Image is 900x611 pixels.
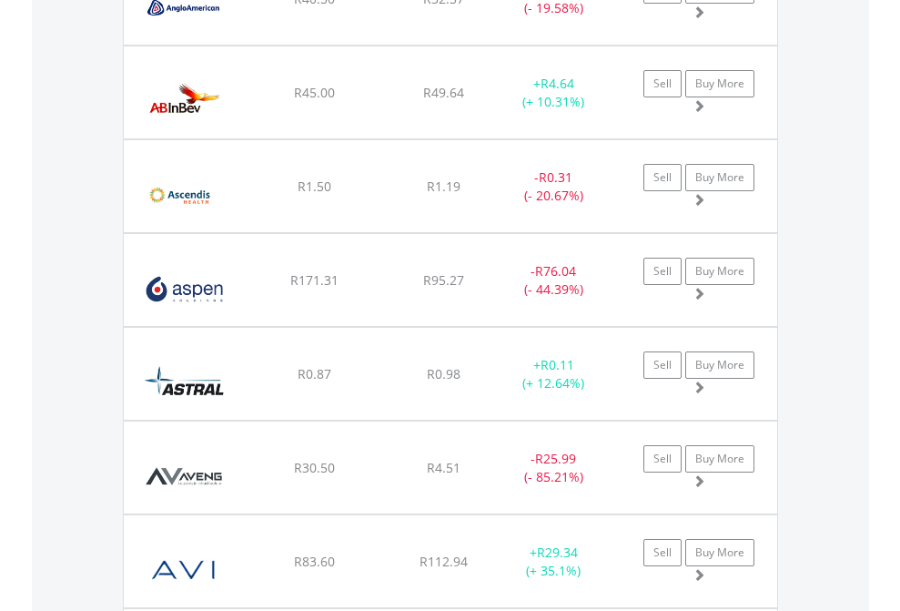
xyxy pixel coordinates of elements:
[423,271,464,289] span: R95.27
[497,450,611,486] div: - (- 85.21%)
[643,445,682,473] a: Sell
[133,163,236,228] img: EQU.ZA.ASC.png
[133,351,236,415] img: EQU.ZA.ARL.png
[643,70,682,97] a: Sell
[643,351,682,379] a: Sell
[643,164,682,191] a: Sell
[133,538,236,603] img: EQU.ZA.AVI.png
[497,262,611,299] div: - (- 44.39%)
[133,69,236,134] img: EQU.ZA.ANH.png
[541,75,574,92] span: R4.64
[685,539,754,566] a: Buy More
[685,70,754,97] a: Buy More
[294,553,335,570] span: R83.60
[290,271,339,289] span: R171.31
[535,450,576,467] span: R25.99
[541,356,574,373] span: R0.11
[497,356,611,392] div: + (+ 12.64%)
[133,444,236,509] img: EQU.ZA.AEG.png
[298,365,331,382] span: R0.87
[497,168,611,205] div: - (- 20.67%)
[427,459,460,476] span: R4.51
[294,459,335,476] span: R30.50
[497,544,611,580] div: + (+ 35.1%)
[133,257,236,321] img: EQU.ZA.APN.png
[537,544,578,561] span: R29.34
[423,84,464,101] span: R49.64
[685,351,754,379] a: Buy More
[294,84,335,101] span: R45.00
[298,178,331,195] span: R1.50
[427,365,460,382] span: R0.98
[643,539,682,566] a: Sell
[685,258,754,285] a: Buy More
[427,178,460,195] span: R1.19
[643,258,682,285] a: Sell
[685,164,754,191] a: Buy More
[420,553,468,570] span: R112.94
[535,262,576,280] span: R76.04
[685,445,754,473] a: Buy More
[539,168,572,186] span: R0.31
[497,75,611,111] div: + (+ 10.31%)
